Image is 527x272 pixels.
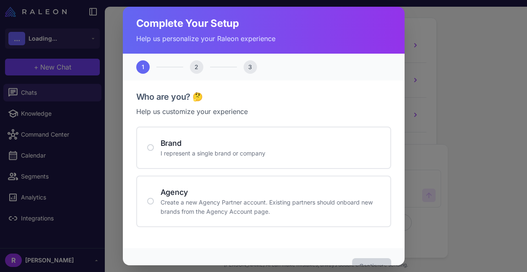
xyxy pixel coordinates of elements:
h2: Complete Your Setup [136,17,391,30]
span: Continue [359,262,384,270]
p: Help us personalize your Raleon experience [136,34,391,44]
div: 2 [190,60,203,74]
h3: Who are you? 🤔 [136,91,391,103]
h4: Brand [161,137,380,149]
div: 3 [244,60,257,74]
p: I represent a single brand or company [161,149,380,158]
div: 1 [136,60,150,74]
p: Help us customize your experience [136,106,391,117]
h4: Agency [161,187,380,198]
p: Create a new Agency Partner account. Existing partners should onboard new brands from the Agency ... [161,198,380,216]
